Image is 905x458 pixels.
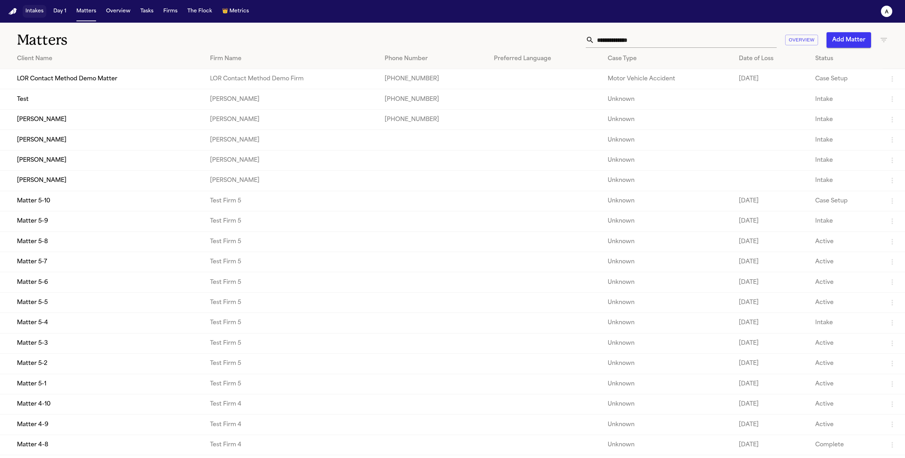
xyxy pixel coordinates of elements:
[379,89,488,109] td: [PHONE_NUMBER]
[810,211,882,231] td: Intake
[219,5,252,18] button: crownMetrics
[74,5,99,18] button: Matters
[733,414,810,435] td: [DATE]
[810,394,882,414] td: Active
[602,354,733,374] td: Unknown
[810,231,882,252] td: Active
[204,313,379,333] td: Test Firm 5
[204,89,379,109] td: [PERSON_NAME]
[810,69,882,89] td: Case Setup
[602,191,733,211] td: Unknown
[810,414,882,435] td: Active
[204,374,379,394] td: Test Firm 5
[733,272,810,292] td: [DATE]
[204,231,379,252] td: Test Firm 5
[602,292,733,313] td: Unknown
[810,150,882,170] td: Intake
[733,333,810,353] td: [DATE]
[602,374,733,394] td: Unknown
[733,252,810,272] td: [DATE]
[17,55,199,63] div: Client Name
[204,272,379,292] td: Test Firm 5
[733,231,810,252] td: [DATE]
[379,109,488,130] td: [PHONE_NUMBER]
[733,313,810,333] td: [DATE]
[494,55,596,63] div: Preferred Language
[810,292,882,313] td: Active
[51,5,69,18] button: Day 1
[602,394,733,414] td: Unknown
[204,69,379,89] td: LOR Contact Method Demo Firm
[810,130,882,150] td: Intake
[379,69,488,89] td: [PHONE_NUMBER]
[602,69,733,89] td: Motor Vehicle Accident
[810,89,882,109] td: Intake
[810,435,882,455] td: Complete
[810,313,882,333] td: Intake
[608,55,728,63] div: Case Type
[204,109,379,130] td: [PERSON_NAME]
[602,211,733,231] td: Unknown
[204,394,379,414] td: Test Firm 4
[810,354,882,374] td: Active
[810,191,882,211] td: Case Setup
[138,5,156,18] button: Tasks
[733,69,810,89] td: [DATE]
[810,333,882,353] td: Active
[602,130,733,150] td: Unknown
[204,354,379,374] td: Test Firm 5
[185,5,215,18] button: The Flock
[827,32,871,48] button: Add Matter
[204,292,379,313] td: Test Firm 5
[602,313,733,333] td: Unknown
[204,211,379,231] td: Test Firm 5
[204,150,379,170] td: [PERSON_NAME]
[733,211,810,231] td: [DATE]
[204,414,379,435] td: Test Firm 4
[602,333,733,353] td: Unknown
[733,292,810,313] td: [DATE]
[815,55,877,63] div: Status
[23,5,46,18] button: Intakes
[160,5,180,18] button: Firms
[8,8,17,15] a: Home
[602,109,733,130] td: Unknown
[602,272,733,292] td: Unknown
[210,55,373,63] div: Firm Name
[602,414,733,435] td: Unknown
[204,435,379,455] td: Test Firm 4
[204,130,379,150] td: [PERSON_NAME]
[204,191,379,211] td: Test Firm 5
[103,5,133,18] button: Overview
[602,150,733,170] td: Unknown
[733,435,810,455] td: [DATE]
[204,333,379,353] td: Test Firm 5
[204,252,379,272] td: Test Firm 5
[602,252,733,272] td: Unknown
[17,31,280,49] h1: Matters
[602,435,733,455] td: Unknown
[204,171,379,191] td: [PERSON_NAME]
[739,55,804,63] div: Date of Loss
[385,55,483,63] div: Phone Number
[810,374,882,394] td: Active
[733,394,810,414] td: [DATE]
[602,171,733,191] td: Unknown
[733,354,810,374] td: [DATE]
[785,35,818,46] button: Overview
[8,8,17,15] img: Finch Logo
[733,374,810,394] td: [DATE]
[810,272,882,292] td: Active
[733,191,810,211] td: [DATE]
[810,109,882,130] td: Intake
[810,252,882,272] td: Active
[602,89,733,109] td: Unknown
